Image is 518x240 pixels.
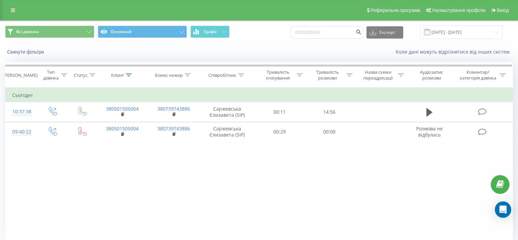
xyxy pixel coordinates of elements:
[360,69,396,81] div: Назва схеми переадресації
[106,125,139,132] a: 380501505004
[5,88,513,102] td: Сьогодні
[432,8,485,13] span: Налаштування профілю
[208,72,236,78] div: Співробітник
[261,69,295,81] div: Тривалість очікування
[157,125,190,132] a: 380739743886
[12,125,30,139] div: 09:40:22
[157,105,190,112] a: 380739743886
[255,102,304,122] td: 00:11
[200,122,255,142] td: Саржевська Єлизавета (SIP)
[98,26,187,38] button: Основний
[416,125,443,138] span: Розмова не відбулась
[304,102,354,122] td: 14:56
[304,122,354,142] td: 00:00
[366,26,403,39] button: Експорт
[495,201,511,218] div: Open Intercom Messenger
[16,29,39,34] span: Всі дзвінки
[43,69,59,81] div: Тип дзвінка
[155,72,183,78] div: Бізнес номер
[12,105,30,118] div: 10:37:38
[371,8,421,13] span: Реферальна програма
[412,69,452,81] div: Аудіозапис розмови
[458,69,498,81] div: Коментар/категорія дзвінка
[311,69,345,81] div: Тривалість розмови
[3,72,37,78] div: [PERSON_NAME]
[396,48,513,55] a: Коли дані можуть відрізнятися вiд інших систем
[106,105,139,112] a: 380501505004
[5,26,94,38] button: Всі дзвінки
[190,26,230,38] button: Графік
[74,72,88,78] div: Статус
[255,122,304,142] td: 00:29
[111,72,124,78] div: Клієнт
[204,29,217,34] span: Графік
[200,102,255,122] td: Саржевська Єлизавета (SIP)
[291,26,363,39] input: Пошук за номером
[497,8,509,13] span: Вихід
[5,49,47,55] button: Скинути фільтри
